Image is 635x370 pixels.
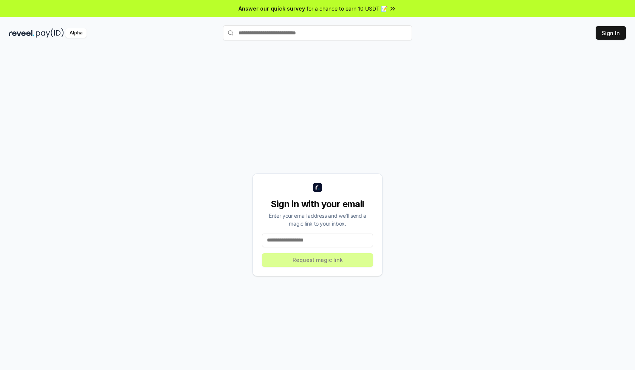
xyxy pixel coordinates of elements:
[262,212,373,228] div: Enter your email address and we’ll send a magic link to your inbox.
[9,28,34,38] img: reveel_dark
[313,183,322,192] img: logo_small
[65,28,87,38] div: Alpha
[239,5,305,12] span: Answer our quick survey
[36,28,64,38] img: pay_id
[262,198,373,210] div: Sign in with your email
[596,26,626,40] button: Sign In
[307,5,387,12] span: for a chance to earn 10 USDT 📝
